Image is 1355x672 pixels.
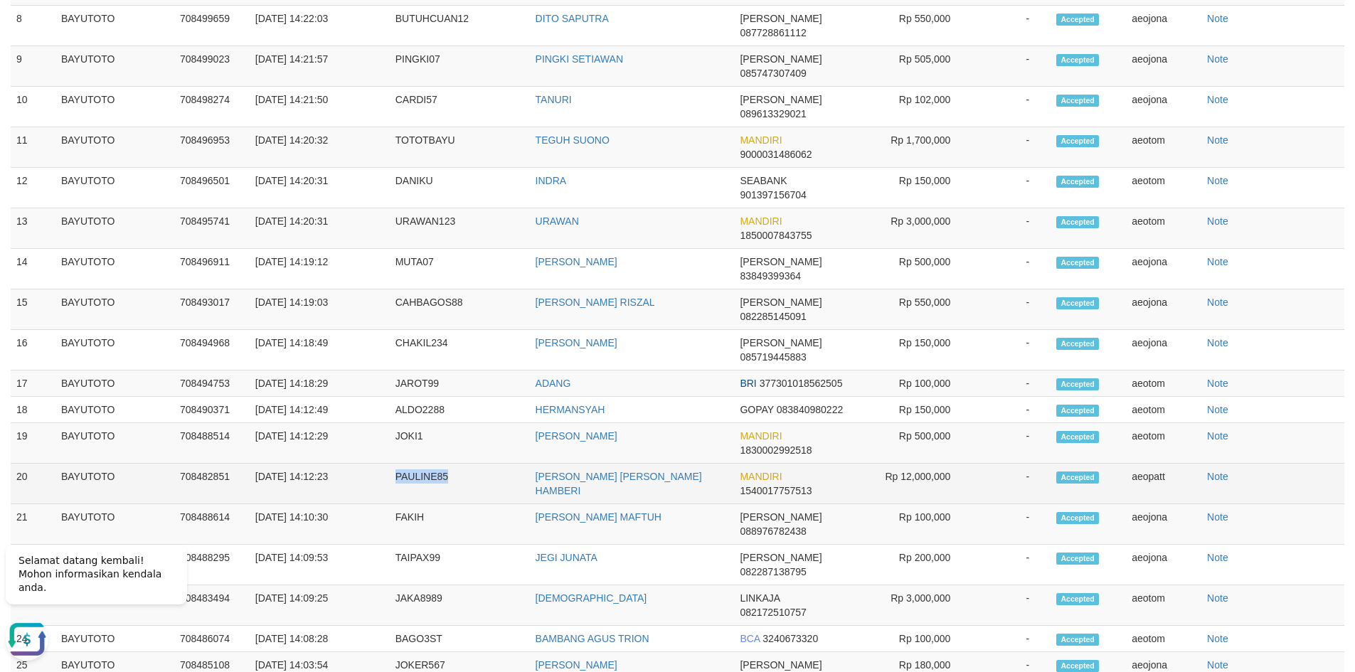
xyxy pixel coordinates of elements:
[1207,592,1228,604] a: Note
[536,552,597,563] a: JEGI JUNATA
[55,330,174,370] td: BAYUTOTO
[536,175,567,186] a: INDRA
[536,297,655,308] a: [PERSON_NAME] RISZAL
[390,208,530,249] td: URAWAN123
[390,585,530,626] td: JAKA8989
[1207,430,1228,442] a: Note
[1207,297,1228,308] a: Note
[250,168,390,208] td: [DATE] 14:20:31
[740,256,822,267] span: [PERSON_NAME]
[853,504,972,545] td: Rp 100,000
[11,127,55,168] td: 11
[18,22,161,60] span: Selamat datang kembali! Mohon informasikan kendala anda.
[11,168,55,208] td: 12
[1056,216,1099,228] span: Accepted
[740,566,806,577] span: Copy 082287138795 to clipboard
[55,423,174,464] td: BAYUTOTO
[174,168,250,208] td: 708496501
[740,552,822,563] span: [PERSON_NAME]
[250,249,390,289] td: [DATE] 14:19:12
[536,256,617,267] a: [PERSON_NAME]
[174,397,250,423] td: 708490371
[1126,397,1201,423] td: aeotom
[390,545,530,585] td: TAIPAX99
[740,430,782,442] span: MANDIRI
[55,249,174,289] td: BAYUTOTO
[1056,14,1099,26] span: Accepted
[1126,464,1201,504] td: aeopatt
[536,404,605,415] a: HERMANSYAH
[55,168,174,208] td: BAYUTOTO
[740,108,806,119] span: Copy 089613329021 to clipboard
[740,471,782,482] span: MANDIRI
[740,53,822,65] span: [PERSON_NAME]
[972,626,1051,652] td: -
[536,511,661,523] a: [PERSON_NAME] MAFTUH
[390,504,530,545] td: FAKIH
[536,430,617,442] a: [PERSON_NAME]
[11,397,55,423] td: 18
[972,330,1051,370] td: -
[1056,135,1099,147] span: Accepted
[1207,215,1228,227] a: Note
[250,6,390,46] td: [DATE] 14:22:03
[740,444,812,456] span: Copy 1830002992518 to clipboard
[972,208,1051,249] td: -
[1207,404,1228,415] a: Note
[740,94,822,105] span: [PERSON_NAME]
[1126,423,1201,464] td: aeotom
[390,6,530,46] td: BUTUHCUAN12
[972,249,1051,289] td: -
[853,585,972,626] td: Rp 3,000,000
[536,337,617,348] a: [PERSON_NAME]
[740,511,822,523] span: [PERSON_NAME]
[972,87,1051,127] td: -
[853,464,972,504] td: Rp 12,000,000
[536,134,610,146] a: TEGUH SUONO
[740,378,756,389] span: BRI
[250,397,390,423] td: [DATE] 14:12:49
[972,585,1051,626] td: -
[250,504,390,545] td: [DATE] 14:10:30
[250,545,390,585] td: [DATE] 14:09:53
[55,46,174,87] td: BAYUTOTO
[1056,553,1099,565] span: Accepted
[853,46,972,87] td: Rp 505,000
[1126,168,1201,208] td: aeotom
[11,464,55,504] td: 20
[390,330,530,370] td: CHAKIL234
[6,85,48,128] button: Open LiveChat chat widget
[1056,634,1099,646] span: Accepted
[1126,330,1201,370] td: aeojona
[55,6,174,46] td: BAYUTOTO
[1207,378,1228,389] a: Note
[1207,337,1228,348] a: Note
[740,592,780,604] span: LINKAJA
[853,370,972,397] td: Rp 100,000
[390,87,530,127] td: CARDI57
[972,46,1051,87] td: -
[536,53,623,65] a: PINGKI SETIAWAN
[1056,512,1099,524] span: Accepted
[972,397,1051,423] td: -
[174,504,250,545] td: 708488614
[1207,53,1228,65] a: Note
[174,545,250,585] td: 708488295
[760,378,843,389] span: Copy 377301018562505 to clipboard
[390,249,530,289] td: MUTA07
[55,397,174,423] td: BAYUTOTO
[11,423,55,464] td: 19
[174,423,250,464] td: 708488514
[972,423,1051,464] td: -
[740,607,806,618] span: Copy 082172510757 to clipboard
[1126,127,1201,168] td: aeotom
[1126,46,1201,87] td: aeojona
[11,249,55,289] td: 14
[1056,471,1099,484] span: Accepted
[536,471,702,496] a: [PERSON_NAME] [PERSON_NAME] HAMBERI
[740,149,812,160] span: Copy 9000031486062 to clipboard
[972,370,1051,397] td: -
[740,311,806,322] span: Copy 082285145091 to clipboard
[740,270,801,282] span: Copy 83849399364 to clipboard
[740,189,806,201] span: Copy 901397156704 to clipboard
